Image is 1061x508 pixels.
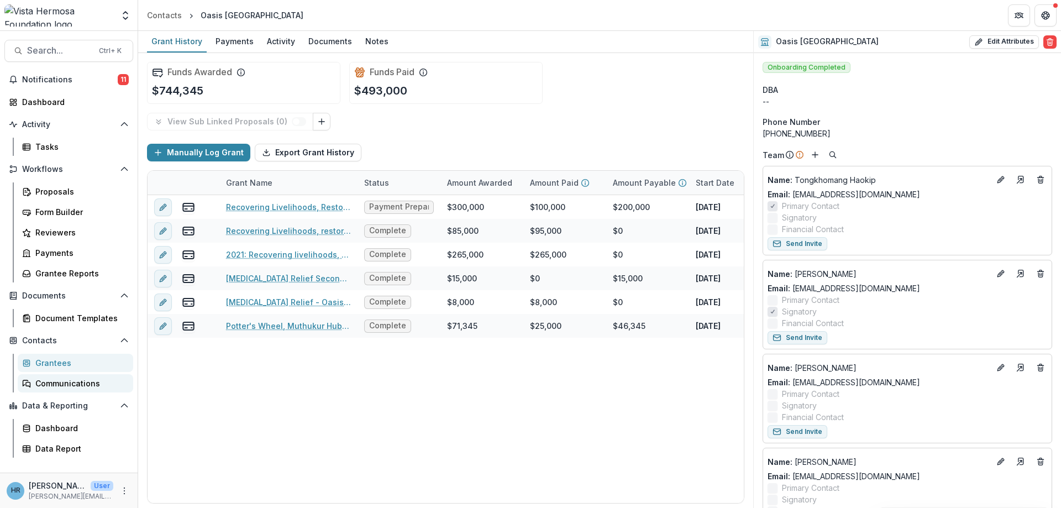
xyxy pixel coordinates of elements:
[370,67,414,77] h2: Funds Paid
[22,336,115,345] span: Contacts
[18,419,133,437] a: Dashboard
[768,174,990,186] a: Name: Tongkhomang Haokip
[1034,267,1047,280] button: Deletes
[118,4,133,27] button: Open entity switcher
[447,320,477,332] div: $71,345
[22,96,124,108] div: Dashboard
[530,296,557,308] div: $8,000
[613,249,623,260] div: $0
[530,225,561,237] div: $95,000
[768,456,990,468] a: Name: [PERSON_NAME]
[262,33,300,49] div: Activity
[182,272,195,285] button: view-payments
[768,175,792,185] span: Name :
[35,247,124,259] div: Payments
[147,144,250,161] button: Manually Log Grant
[696,201,721,213] p: [DATE]
[35,443,124,454] div: Data Report
[226,296,351,308] a: [MEDICAL_DATA] Relief - Oasis [GEOGRAPHIC_DATA]
[768,378,790,387] span: Email:
[226,320,351,332] a: Potter's Wheel, Muthukur Hub, Punganur - Oasis [GEOGRAPHIC_DATA]
[182,296,195,309] button: view-payments
[219,171,358,195] div: Grant Name
[4,116,133,133] button: Open Activity
[226,225,351,237] a: Recovering Livelihoods, restoring environment and fostering holistic development - Oasis [GEOGRAP...
[768,362,990,374] p: [PERSON_NAME]
[994,361,1007,374] button: Edit
[361,31,393,53] a: Notes
[606,171,689,195] div: Amount Payable
[768,331,827,344] button: Send Invite
[530,201,565,213] div: $100,000
[182,224,195,238] button: view-payments
[35,378,124,389] div: Communications
[763,84,778,96] span: DBA
[167,117,292,127] p: View Sub Linked Proposals ( 0 )
[35,312,124,324] div: Document Templates
[696,320,721,332] p: [DATE]
[440,171,523,195] div: Amount Awarded
[35,227,124,238] div: Reviewers
[768,363,792,373] span: Name :
[262,31,300,53] a: Activity
[35,422,124,434] div: Dashboard
[613,225,623,237] div: $0
[826,148,839,161] button: Search
[1012,359,1030,376] a: Go to contact
[154,246,172,264] button: edit
[1034,173,1047,186] button: Deletes
[18,138,133,156] a: Tasks
[18,182,133,201] a: Proposals
[613,177,676,188] p: Amount Payable
[782,223,844,235] span: Financial Contact
[1012,453,1030,470] a: Go to contact
[4,287,133,305] button: Open Documents
[255,144,361,161] button: Export Grant History
[763,96,1052,107] div: --
[768,188,920,200] a: Email: [EMAIL_ADDRESS][DOMAIN_NAME]
[18,374,133,392] a: Communications
[22,291,115,301] span: Documents
[154,294,172,311] button: edit
[447,296,474,308] div: $8,000
[154,270,172,287] button: edit
[304,33,356,49] div: Documents
[18,264,133,282] a: Grantee Reports
[696,225,721,237] p: [DATE]
[35,206,124,218] div: Form Builder
[143,7,186,23] a: Contacts
[689,177,741,188] div: Start Date
[447,201,484,213] div: $300,000
[4,4,113,27] img: Vista Hermosa Foundation logo
[768,457,792,467] span: Name :
[447,273,477,284] div: $15,000
[768,268,990,280] a: Name: [PERSON_NAME]
[994,267,1007,280] button: Edit
[782,317,844,329] span: Financial Contact
[358,177,396,188] div: Status
[369,250,406,259] span: Complete
[523,171,606,195] div: Amount Paid
[18,439,133,458] a: Data Report
[211,31,258,53] a: Payments
[768,237,827,250] button: Send Invite
[143,7,308,23] nav: breadcrumb
[154,317,172,335] button: edit
[696,296,721,308] p: [DATE]
[440,177,519,188] div: Amount Awarded
[689,171,772,195] div: Start Date
[22,120,115,129] span: Activity
[768,425,827,438] button: Send Invite
[808,148,822,161] button: Add
[147,113,313,130] button: View Sub Linked Proposals (0)
[782,411,844,423] span: Financial Contact
[768,282,920,294] a: Email: [EMAIL_ADDRESS][DOMAIN_NAME]
[11,487,20,494] div: Hannah Roosendaal
[530,320,561,332] div: $25,000
[782,400,817,411] span: Signatory
[29,491,113,501] p: [PERSON_NAME][EMAIL_ADDRESS][DOMAIN_NAME]
[91,481,113,491] p: User
[768,456,990,468] p: [PERSON_NAME]
[369,297,406,307] span: Complete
